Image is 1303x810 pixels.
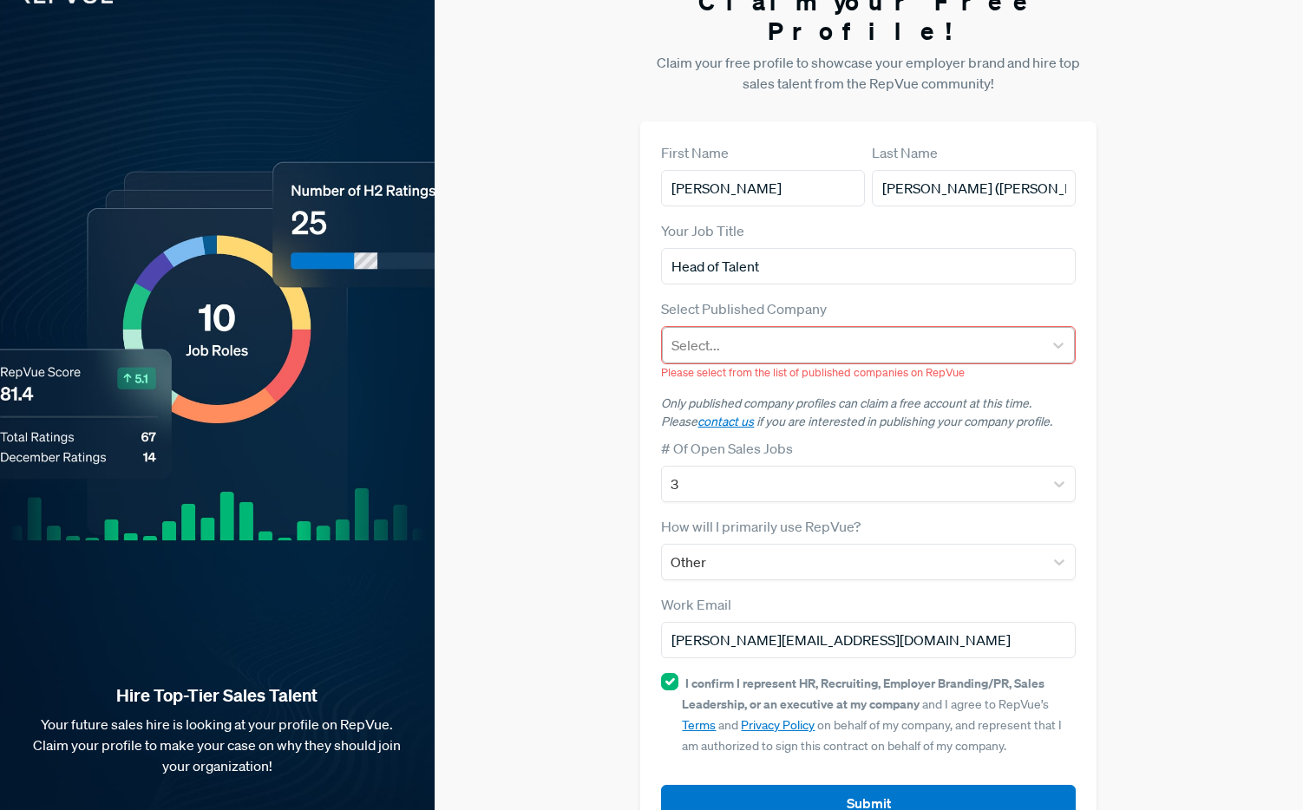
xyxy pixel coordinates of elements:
label: # Of Open Sales Jobs [661,438,793,459]
p: Claim your free profile to showcase your employer brand and hire top sales talent from the RepVue... [640,52,1097,94]
p: Your future sales hire is looking at your profile on RepVue. Claim your profile to make your case... [28,714,407,776]
label: Select Published Company [661,298,827,319]
label: Last Name [872,142,938,163]
a: Terms [682,717,716,733]
label: How will I primarily use RepVue? [661,516,861,537]
input: Title [661,248,1076,284]
input: Last Name [872,170,1076,206]
p: Please select from the list of published companies on RepVue [661,364,1076,381]
label: Your Job Title [661,220,744,241]
input: First Name [661,170,865,206]
label: First Name [661,142,729,163]
strong: I confirm I represent HR, Recruiting, Employer Branding/PR, Sales Leadership, or an executive at ... [682,675,1044,712]
strong: Hire Top-Tier Sales Talent [28,684,407,707]
a: Privacy Policy [741,717,815,733]
a: contact us [697,414,754,429]
p: Only published company profiles can claim a free account at this time. Please if you are interest... [661,395,1076,431]
label: Work Email [661,594,731,615]
span: and I agree to RepVue’s and on behalf of my company, and represent that I am authorized to sign t... [682,676,1062,754]
input: Email [661,622,1076,658]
